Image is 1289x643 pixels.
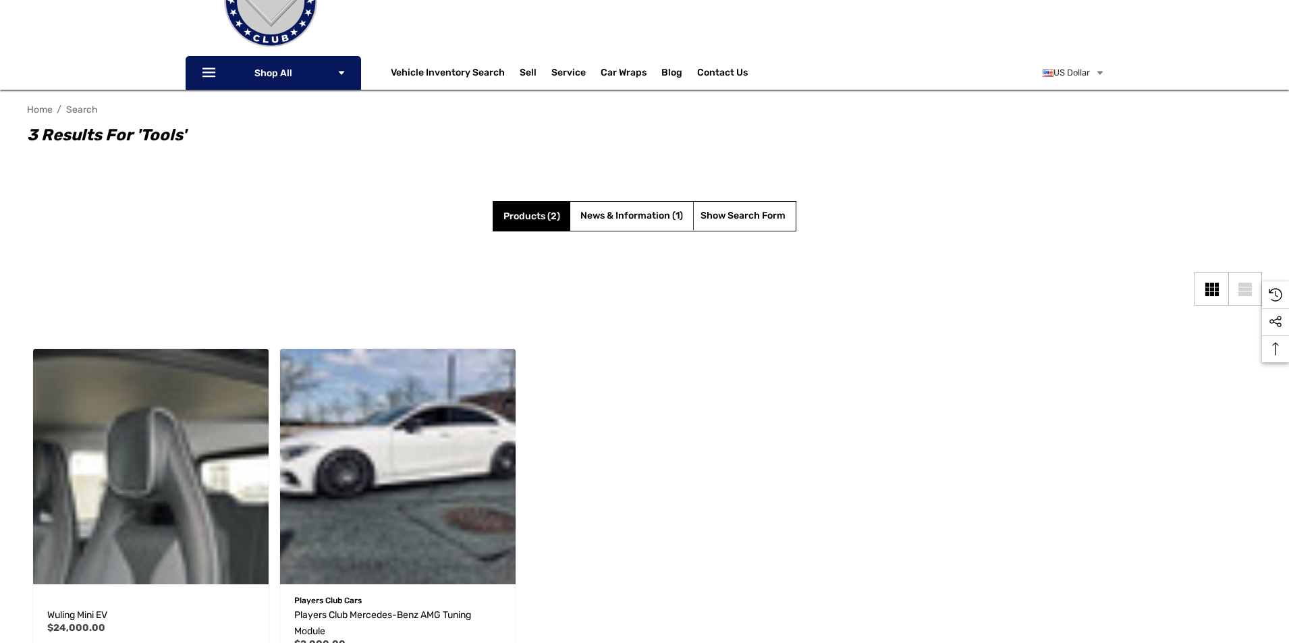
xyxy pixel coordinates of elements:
a: Blog [661,67,682,82]
svg: Icon Arrow Down [337,68,346,78]
a: Wuling Mini EV,$24,000.00 [33,349,269,584]
svg: Recently Viewed [1269,288,1282,302]
span: News & Information (1) [580,210,683,221]
img: Mercedes-Benz CLS53 AMG Tuning [280,349,516,584]
a: Players Club Mercedes-Benz AMG Tuning Module,$2,000.00 [294,607,501,640]
a: Grid View [1195,272,1228,306]
a: Car Wraps [601,59,661,86]
span: Wuling Mini EV [47,609,107,621]
a: Vehicle Inventory Search [391,67,505,82]
span: Players Club Mercedes-Benz AMG Tuning Module [294,609,471,637]
a: Search [66,104,98,115]
span: Car Wraps [601,67,647,82]
a: Home [27,104,53,115]
span: Products (2) [503,211,560,222]
span: Show Search Form [701,208,786,225]
a: Hide Search Form [701,208,786,225]
a: Service [551,67,586,82]
a: Contact Us [697,67,748,82]
svg: Top [1262,342,1289,356]
nav: Breadcrumb [27,98,1262,121]
p: Players Club Cars [294,592,501,609]
a: USD [1043,59,1105,86]
svg: Icon Line [200,65,221,81]
span: Sell [520,67,537,82]
a: List View [1228,272,1262,306]
a: Wuling Mini EV,$24,000.00 [47,607,254,623]
svg: Social Media [1269,315,1282,329]
h1: 3 results for 'tools' [27,123,1039,147]
p: Shop All [186,56,361,90]
span: $24,000.00 [47,622,105,634]
a: Players Club Mercedes-Benz AMG Tuning Module,$2,000.00 [280,349,516,584]
a: Sell [520,59,551,86]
